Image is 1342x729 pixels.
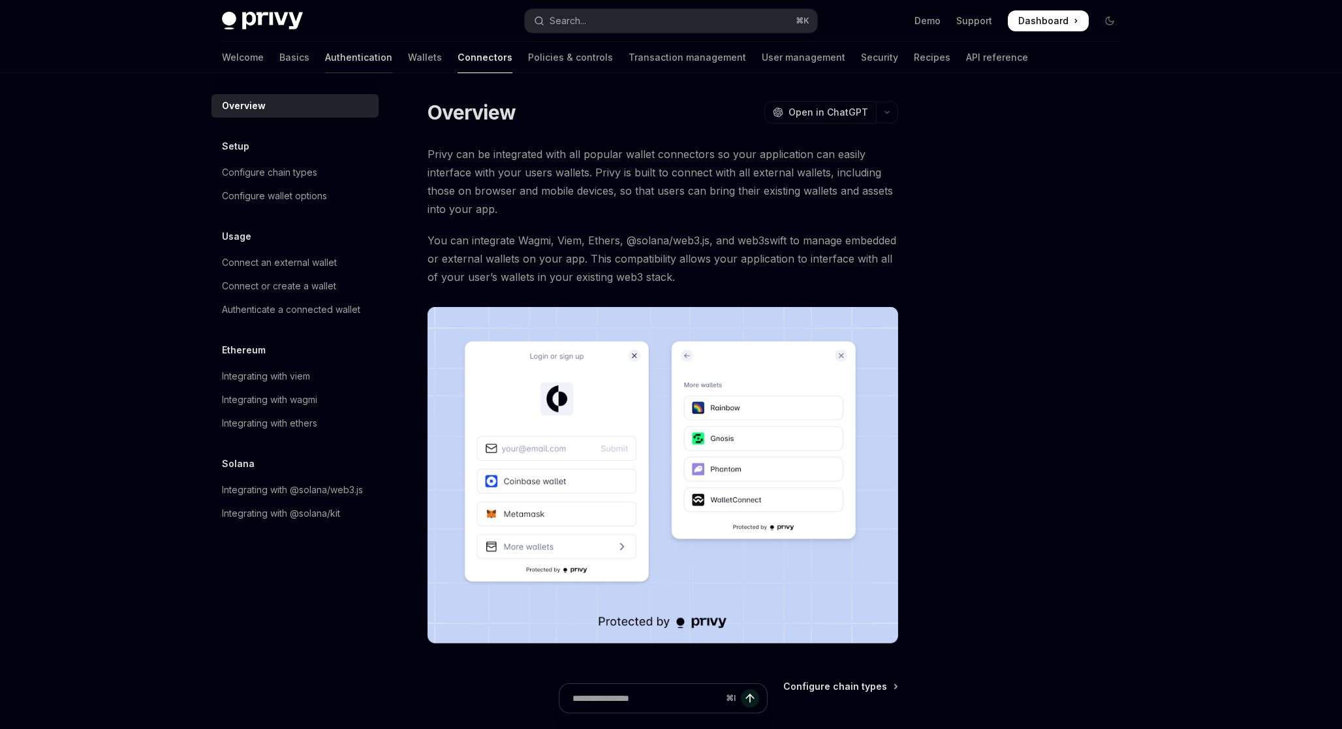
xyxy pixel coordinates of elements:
div: Integrating with @solana/web3.js [222,482,363,498]
a: Demo [914,14,941,27]
a: Integrating with @solana/web3.js [211,478,379,502]
img: dark logo [222,12,303,30]
a: Authentication [325,42,392,73]
a: Support [956,14,992,27]
a: Connect an external wallet [211,251,379,274]
h5: Usage [222,229,251,244]
a: User management [762,42,845,73]
div: Configure wallet options [222,188,327,204]
a: Security [861,42,898,73]
a: Wallets [408,42,442,73]
div: Integrating with @solana/kit [222,506,340,521]
button: Send message [741,689,759,707]
div: Connect or create a wallet [222,278,336,294]
div: Connect an external wallet [222,255,337,270]
button: Open in ChatGPT [764,101,876,123]
img: Connectors3 [428,307,898,643]
a: API reference [966,42,1028,73]
a: Welcome [222,42,264,73]
span: ⌘ K [796,16,809,26]
a: Configure chain types [211,161,379,184]
h5: Solana [222,456,255,472]
a: Dashboard [1008,10,1089,31]
span: Dashboard [1018,14,1069,27]
h5: Ethereum [222,342,266,358]
span: Privy can be integrated with all popular wallet connectors so your application can easily interfa... [428,145,898,218]
div: Integrating with viem [222,368,310,384]
a: Connectors [458,42,512,73]
div: Configure chain types [222,165,317,180]
h5: Setup [222,138,249,154]
a: Authenticate a connected wallet [211,298,379,321]
a: Connect or create a wallet [211,274,379,298]
a: Configure wallet options [211,184,379,208]
div: Overview [222,98,266,114]
div: Search... [550,13,586,29]
a: Overview [211,94,379,118]
div: Authenticate a connected wallet [222,302,360,317]
a: Recipes [914,42,950,73]
a: Transaction management [629,42,746,73]
a: Integrating with @solana/kit [211,502,379,525]
a: Integrating with wagmi [211,388,379,412]
a: Integrating with viem [211,364,379,388]
a: Policies & controls [528,42,613,73]
input: Ask a question... [572,684,721,713]
div: Integrating with ethers [222,415,317,431]
a: Basics [279,42,309,73]
a: Integrating with ethers [211,412,379,435]
span: Open in ChatGPT [788,106,868,119]
button: Open search [525,9,817,33]
button: Toggle dark mode [1099,10,1120,31]
h1: Overview [428,101,516,124]
span: You can integrate Wagmi, Viem, Ethers, @solana/web3.js, and web3swift to manage embedded or exter... [428,231,898,286]
div: Integrating with wagmi [222,392,317,408]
